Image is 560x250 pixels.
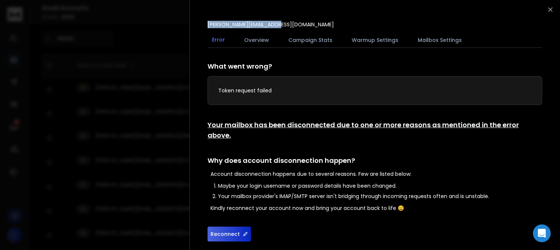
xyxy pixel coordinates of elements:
[208,120,542,141] h1: Your mailbox has been disconnected due to one or more reasons as mentioned in the error above.
[240,32,274,48] button: Overview
[218,193,542,200] li: Your mailbox provider's IMAP/SMTP server isn't bridging through incoming requests often and is un...
[208,227,251,241] button: Reconnect
[211,170,542,178] p: Account disconnection happens due to several reasons. Few are listed below:
[533,224,551,242] div: Open Intercom Messenger
[218,87,531,94] p: Token request failed
[208,155,542,166] h1: Why does account disconnection happen?
[284,32,337,48] button: Campaign Stats
[218,182,542,190] li: Maybe your login username or password details have been changed.
[211,204,542,212] p: Kindly reconnect your account now and bring your account back to life 😄
[413,32,466,48] button: Mailbox Settings
[208,32,229,49] button: Error
[208,21,334,28] p: [PERSON_NAME][EMAIL_ADDRESS][DOMAIN_NAME]
[347,32,403,48] button: Warmup Settings
[208,61,542,72] h1: What went wrong?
